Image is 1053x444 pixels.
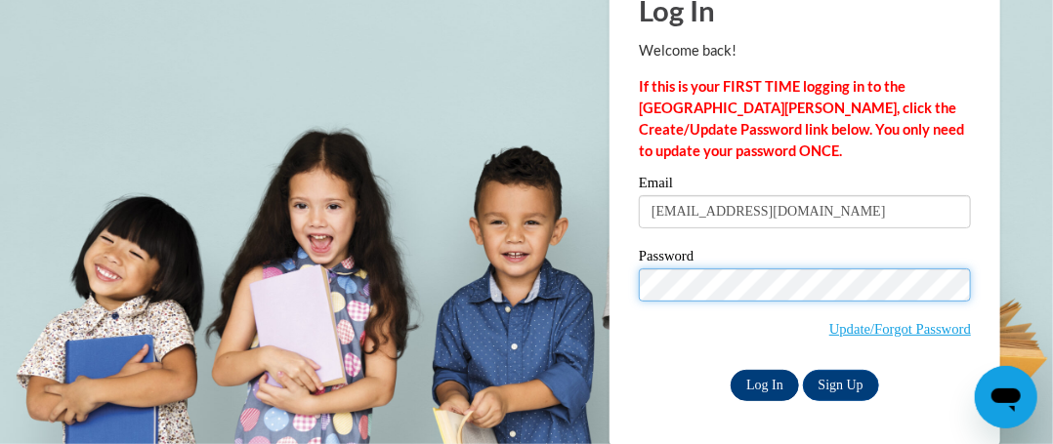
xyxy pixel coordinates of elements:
[975,366,1037,428] iframe: Button to launch messaging window
[639,249,971,268] label: Password
[803,370,879,401] a: Sign Up
[639,40,971,61] p: Welcome back!
[829,321,971,337] a: Update/Forgot Password
[731,370,799,401] input: Log In
[639,78,964,159] strong: If this is your FIRST TIME logging in to the [GEOGRAPHIC_DATA][PERSON_NAME], click the Create/Upd...
[639,176,971,195] label: Email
